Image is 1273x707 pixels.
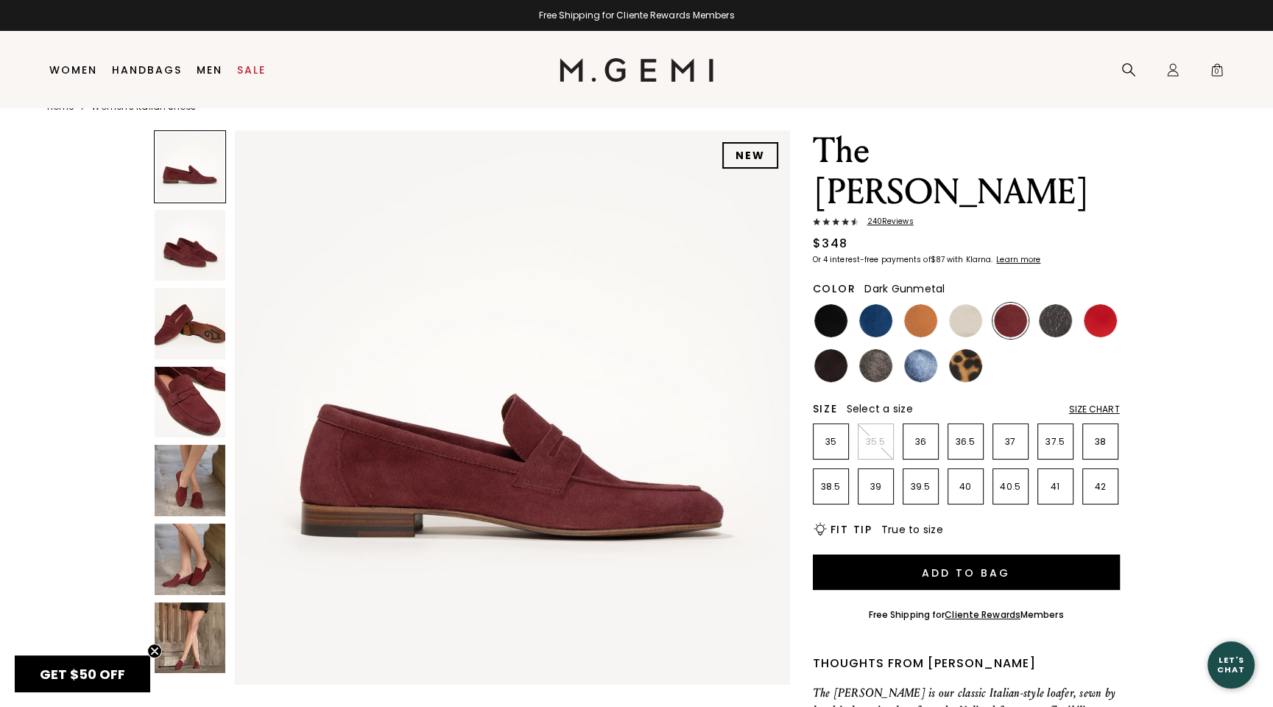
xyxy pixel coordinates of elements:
[15,655,150,692] div: GET $50 OFFClose teaser
[722,142,778,169] div: NEW
[814,481,848,493] p: 38.5
[813,555,1120,590] button: Add to Bag
[947,254,995,265] klarna-placement-style-body: with Klarna
[155,367,226,438] img: The Sacca Donna
[994,304,1027,337] img: Burgundy
[1207,655,1255,674] div: Let's Chat
[155,445,226,516] img: The Sacca Donna
[993,436,1028,448] p: 37
[904,304,937,337] img: Luggage
[995,256,1040,264] a: Learn more
[903,481,938,493] p: 39.5
[112,64,182,76] a: Handbags
[155,602,226,674] img: The Sacca Donna
[147,644,162,658] button: Close teaser
[864,281,945,296] span: Dark Gunmetal
[1084,304,1117,337] img: Sunset Red
[813,403,838,415] h2: Size
[949,304,982,337] img: Light Oatmeal
[155,288,226,359] img: The Sacca Donna
[859,349,892,382] img: Cocoa
[859,304,892,337] img: Navy
[869,609,1064,621] div: Free Shipping for Members
[49,64,97,76] a: Women
[945,608,1020,621] a: Cliente Rewards
[235,130,789,685] img: The Sacca Donna
[1069,404,1120,415] div: Size Chart
[858,436,893,448] p: 35.5
[814,436,848,448] p: 35
[197,64,222,76] a: Men
[813,130,1120,213] h1: The [PERSON_NAME]
[993,481,1028,493] p: 40.5
[903,436,938,448] p: 36
[831,524,872,535] h2: Fit Tip
[813,235,848,253] div: $348
[813,254,931,265] klarna-placement-style-body: Or 4 interest-free payments of
[948,481,983,493] p: 40
[813,283,856,295] h2: Color
[155,210,226,281] img: The Sacca Donna
[1039,304,1072,337] img: Dark Gunmetal
[847,401,913,416] span: Select a size
[858,217,914,226] span: 240 Review s
[40,665,125,683] span: GET $50 OFF
[931,254,945,265] klarna-placement-style-amount: $87
[814,304,847,337] img: Black
[1210,66,1224,80] span: 0
[1038,436,1073,448] p: 37.5
[1083,481,1118,493] p: 42
[237,64,266,76] a: Sale
[155,524,226,595] img: The Sacca Donna
[1083,436,1118,448] p: 38
[904,349,937,382] img: Sapphire
[813,655,1120,672] div: Thoughts from [PERSON_NAME]
[881,522,943,537] span: True to size
[949,349,982,382] img: Leopard
[813,217,1120,229] a: 240Reviews
[560,58,713,82] img: M.Gemi
[1038,481,1073,493] p: 41
[948,436,983,448] p: 36.5
[996,254,1040,265] klarna-placement-style-cta: Learn more
[814,349,847,382] img: Dark Chocolate
[858,481,893,493] p: 39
